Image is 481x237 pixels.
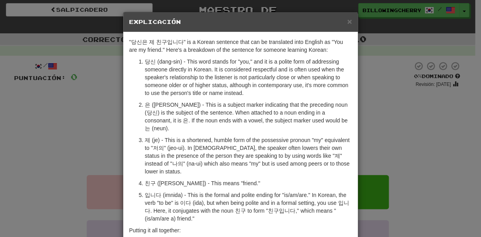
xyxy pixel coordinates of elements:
p: 친구 ([PERSON_NAME]) - This means "friend." [145,179,352,187]
p: "당신은 제 친구입니다" is a Korean sentence that can be translated into English as "You are my friend." He... [129,38,352,54]
h5: Explicación [129,18,352,26]
p: 입니다 (imnida) - This is the formal and polite ending for "is/am/are." In Korean, the verb "to be" ... [145,191,352,222]
p: 은 ([PERSON_NAME]) - This is a subject marker indicating that the preceding noun (당신) is the subje... [145,101,352,132]
span: × [347,17,352,26]
p: Putting it all together: [129,226,352,234]
p: 제 (je) - This is a shortened, humble form of the possessive pronoun "my" equivalent to "저의" (jeo-... [145,136,352,175]
p: 당신 (dang-sin) - This word stands for "you," and it is a polite form of addressing someone directl... [145,58,352,97]
button: Cerrar [347,17,352,26]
